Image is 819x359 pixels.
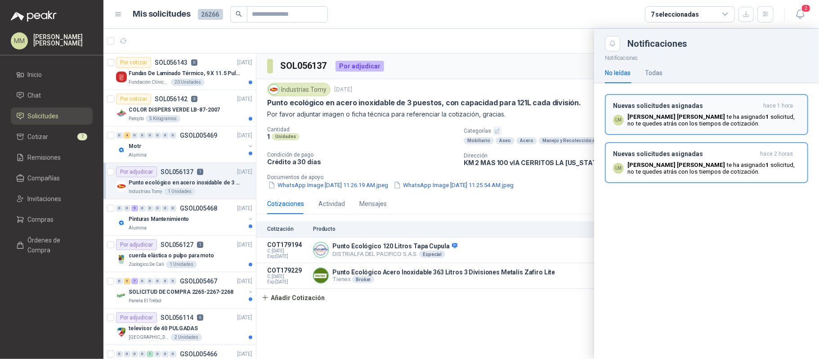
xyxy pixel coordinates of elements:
a: Cotizar7 [11,128,93,145]
span: Compañías [28,173,60,183]
a: Solicitudes [11,108,93,125]
p: Notificaciones [594,51,819,63]
b: [PERSON_NAME] [PERSON_NAME] [627,162,725,168]
button: Nuevas solicitudes asignadashace 1 hora LM[PERSON_NAME] [PERSON_NAME] te ha asignado1 solicitud, ... [605,94,808,135]
button: 2 [792,6,808,22]
span: Cotizar [28,132,49,142]
h3: Nuevas solicitudes asignadas [613,102,760,110]
div: Notificaciones [627,39,808,48]
div: MM [11,32,28,49]
b: 1 [765,162,769,168]
a: Órdenes de Compra [11,232,93,259]
span: 7 [77,133,87,140]
span: Inicio [28,70,42,80]
b: [PERSON_NAME] [PERSON_NAME] [627,113,725,120]
span: search [236,11,242,17]
span: Invitaciones [28,194,62,204]
a: Remisiones [11,149,93,166]
a: Compras [11,211,93,228]
img: Logo peakr [11,11,57,22]
p: [PERSON_NAME] [PERSON_NAME] [33,34,93,46]
p: te ha asignado solicitud , no te quedes atrás con los tiempos de cotización. [627,113,800,127]
span: hace 1 hora [763,102,793,110]
span: Compras [28,215,54,224]
button: Close [605,36,620,51]
span: 2 [801,4,811,13]
h1: Mis solicitudes [133,8,191,21]
a: Compañías [11,170,93,187]
span: hace 2 horas [760,150,793,158]
div: LM [613,163,624,174]
span: Chat [28,90,41,100]
div: LM [613,115,624,126]
div: 7 seleccionadas [651,9,699,19]
button: Nuevas solicitudes asignadashace 2 horas LM[PERSON_NAME] [PERSON_NAME] te ha asignado1 solicitud,... [605,142,808,183]
span: 26266 [198,9,223,20]
b: 1 [765,113,769,120]
a: Chat [11,87,93,104]
h3: Nuevas solicitudes asignadas [613,150,756,158]
span: Órdenes de Compra [28,235,84,255]
span: Solicitudes [28,111,59,121]
div: Todas [645,68,662,78]
p: te ha asignado solicitud , no te quedes atrás con los tiempos de cotización. [627,162,800,175]
a: Invitaciones [11,190,93,207]
div: No leídas [605,68,631,78]
span: Remisiones [28,153,61,162]
a: Inicio [11,66,93,83]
